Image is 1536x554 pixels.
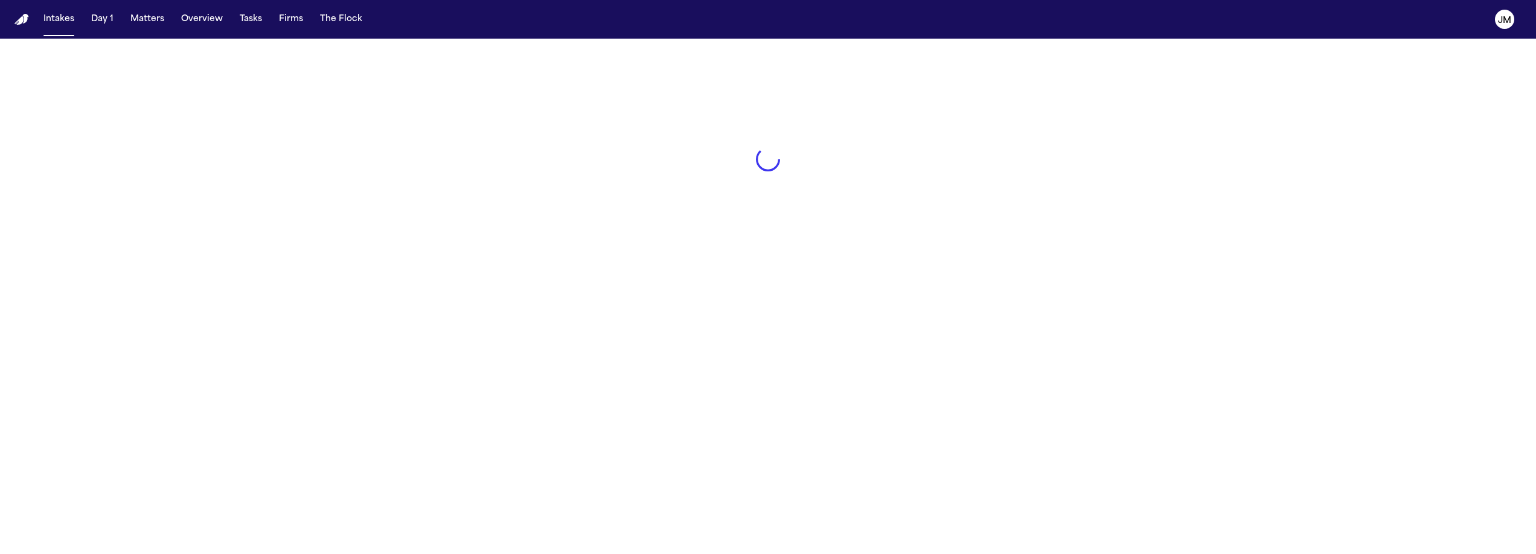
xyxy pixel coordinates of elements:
[14,14,29,25] a: Home
[274,8,308,30] button: Firms
[86,8,118,30] button: Day 1
[14,14,29,25] img: Finch Logo
[235,8,267,30] button: Tasks
[39,8,79,30] button: Intakes
[315,8,367,30] button: The Flock
[176,8,228,30] button: Overview
[126,8,169,30] button: Matters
